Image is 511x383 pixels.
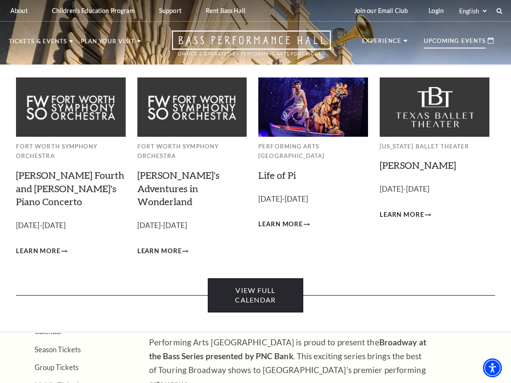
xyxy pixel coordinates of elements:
span: Learn More [16,246,60,257]
img: Fort Worth Symphony Orchestra [16,77,126,136]
span: Learn More [258,219,303,230]
img: Performing Arts Fort Worth [258,77,368,136]
a: [PERSON_NAME] Fourth and [PERSON_NAME]'s Piano Concerto [16,169,124,208]
p: Performing Arts [GEOGRAPHIC_DATA] [258,142,368,161]
p: Fort Worth Symphony Orchestra [16,142,126,161]
a: [PERSON_NAME]'s Adventures in Wonderland [137,169,219,208]
div: Accessibility Menu [483,358,502,377]
p: [DATE]-[DATE] [16,219,126,232]
img: Fort Worth Symphony Orchestra [137,77,247,136]
p: [DATE]-[DATE] [258,193,368,206]
a: Learn More Peter Pan [380,209,431,220]
p: About [10,7,28,14]
a: Life of Pi [258,169,296,181]
a: Learn More Alice's Adventures in Wonderland [137,246,189,257]
strong: Broadway at the Bass Series presented by PNC Bank [149,337,426,361]
a: [PERSON_NAME] [380,159,456,171]
a: View Full Calendar [208,278,304,312]
p: Experience [362,38,402,48]
p: Children's Education Program [52,7,135,14]
p: Fort Worth Symphony Orchestra [137,142,247,161]
a: Learn More Life of Pi [258,219,310,230]
p: Rent Bass Hall [206,7,245,14]
a: Group Tickets [35,363,79,371]
span: Learn More [380,209,424,220]
a: Learn More Brahms Fourth and Grieg's Piano Concerto [16,246,67,257]
a: Open this option [141,30,362,64]
img: Texas Ballet Theater [380,77,489,136]
p: Plan Your Visit [81,39,135,49]
p: Tickets & Events [9,39,67,49]
p: [DATE]-[DATE] [380,183,489,196]
select: Select: [457,7,488,15]
span: Learn More [137,246,182,257]
a: Season Tickets [35,345,81,354]
p: [US_STATE] Ballet Theater [380,142,489,151]
p: Support [159,7,181,14]
p: Upcoming Events [424,38,486,48]
p: [DATE]-[DATE] [137,219,247,232]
